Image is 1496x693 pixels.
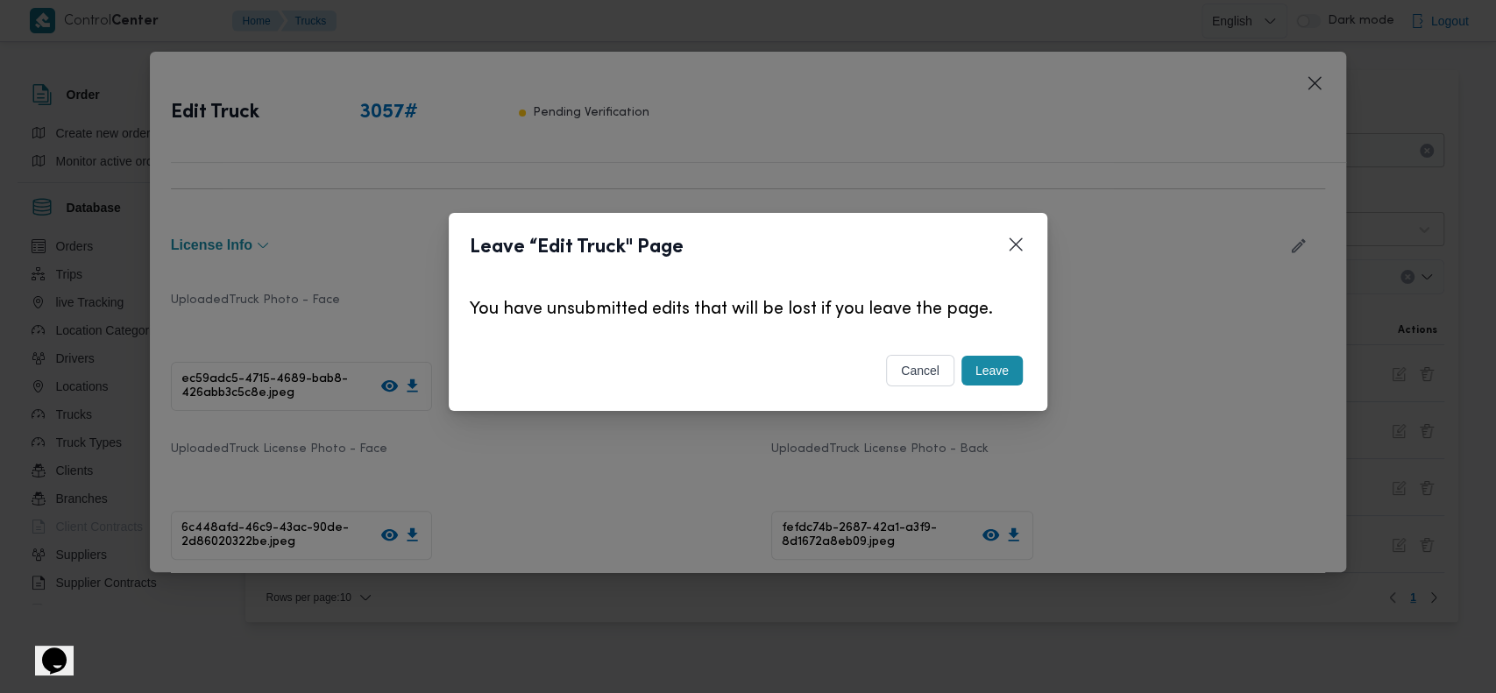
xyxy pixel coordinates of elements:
header: Leave “Edit Truck" Page [470,234,1068,262]
p: You have unsubmitted edits that will be lost if you leave the page. [470,301,1026,321]
button: Closes this modal window [1005,234,1026,255]
button: Leave [961,356,1023,385]
button: cancel [886,355,954,386]
iframe: chat widget [18,623,74,675]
